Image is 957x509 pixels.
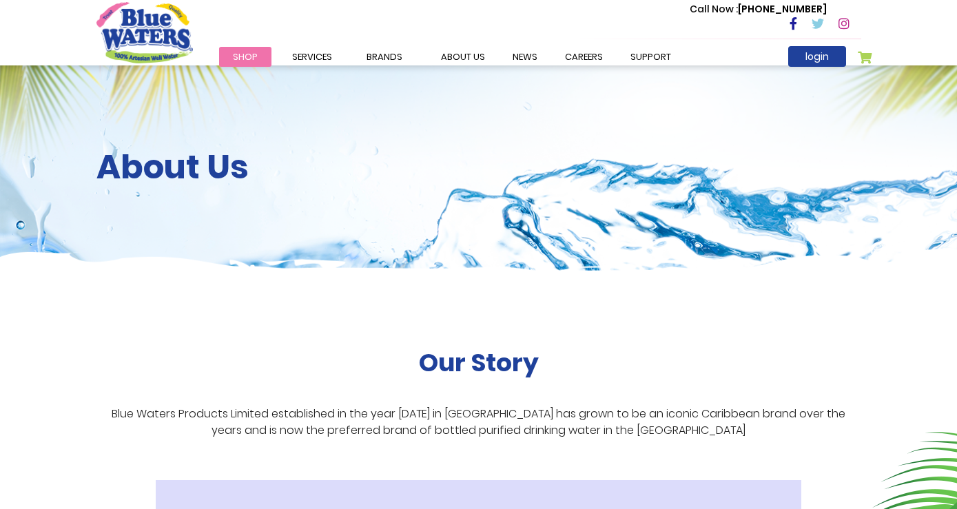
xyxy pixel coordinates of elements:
a: support [617,47,685,67]
span: Brands [367,50,402,63]
a: login [788,46,846,67]
span: Call Now : [690,2,738,16]
a: about us [427,47,499,67]
h2: About Us [96,147,861,187]
p: [PHONE_NUMBER] [690,2,827,17]
span: Services [292,50,332,63]
p: Blue Waters Products Limited established in the year [DATE] in [GEOGRAPHIC_DATA] has grown to be ... [96,406,861,439]
a: store logo [96,2,193,63]
h2: Our Story [419,348,539,377]
span: Shop [233,50,258,63]
a: News [499,47,551,67]
a: careers [551,47,617,67]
